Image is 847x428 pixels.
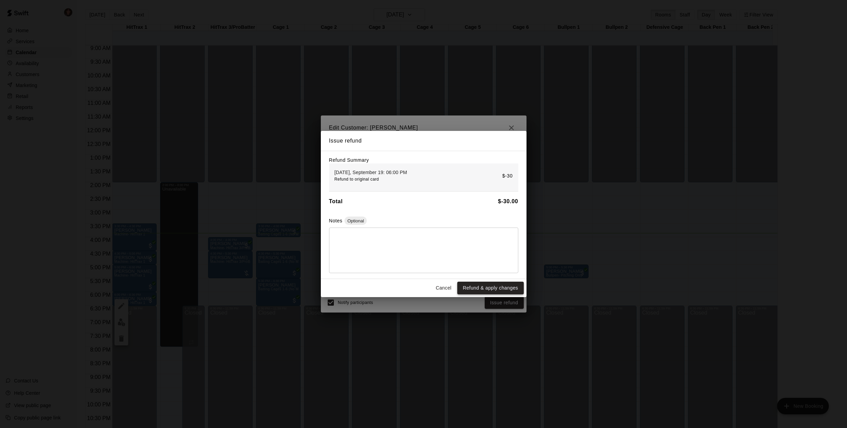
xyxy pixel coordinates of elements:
[344,218,366,223] span: Optional
[335,177,379,182] span: Refund to original card
[498,197,518,206] h6: $ -30.00
[329,157,369,163] label: Refund Summary
[335,169,407,176] p: [DATE], September 19: 06:00 PM
[329,218,342,223] label: Notes
[329,197,343,206] h6: Total
[321,131,527,151] h2: Issue refund
[502,172,512,180] p: $-30
[457,282,523,294] button: Refund & apply changes
[433,282,455,294] button: Cancel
